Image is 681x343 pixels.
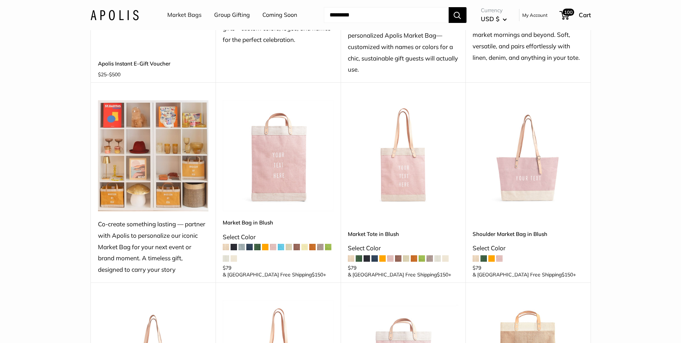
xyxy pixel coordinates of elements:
span: $79 [348,265,356,271]
span: Cart [579,11,591,19]
span: – [98,72,120,77]
span: USD $ [481,15,499,23]
div: Co-create something lasting — partner with Apolis to personalize our iconic Market Bag for your n... [98,218,209,275]
span: $500 [109,71,120,78]
img: Market Tote in Blush [348,100,459,211]
span: & [GEOGRAPHIC_DATA] Free Shipping + [223,272,326,277]
span: $79 [473,265,481,271]
img: Co-create something lasting — partner with Apolis to personalize our iconic Market Bag for your n... [98,100,209,211]
a: Coming Soon [262,10,297,20]
a: Group Gifting [214,10,250,20]
a: Shoulder Market Bag in Blush [473,230,583,238]
span: $79 [223,265,231,271]
span: $150 [562,271,573,278]
div: Celebrate their big day with personalized Apolis Market Bag—customized with names or colors for a... [348,18,459,75]
span: $150 [312,271,323,278]
span: & [GEOGRAPHIC_DATA] Free Shipping + [473,272,576,277]
div: Select Color [473,242,583,254]
img: Apolis [90,10,139,20]
a: Market Tote in Blush [348,230,459,238]
div: Dove—the new Apolis neutral for market mornings and beyond. Soft, versatile, and pairs effortless... [473,18,583,63]
a: Shoulder Market Bag in BlushShoulder Market Bag in Blush [473,100,583,211]
a: Market Bags [167,10,202,20]
a: description_Our first Blush Market BagMarket Bag in Blush [223,100,334,211]
img: description_Our first Blush Market Bag [223,100,334,211]
span: $25 [98,71,107,78]
button: Search [449,7,467,23]
a: My Account [522,11,548,19]
span: 100 [562,9,574,16]
span: & [GEOGRAPHIC_DATA] Free Shipping + [348,272,451,277]
button: USD $ [481,13,507,25]
a: Apolis Instant E-Gift Voucher [98,59,209,68]
a: 100 Cart [560,9,591,21]
input: Search... [324,7,449,23]
div: Select Color [348,242,459,254]
span: Currency [481,5,507,15]
a: Market Bag in Blush [223,218,334,227]
div: Select Color [223,231,334,243]
span: $150 [437,271,448,278]
a: Market Tote in BlushMarket Tote in Blush [348,100,459,211]
img: Shoulder Market Bag in Blush [473,100,583,211]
